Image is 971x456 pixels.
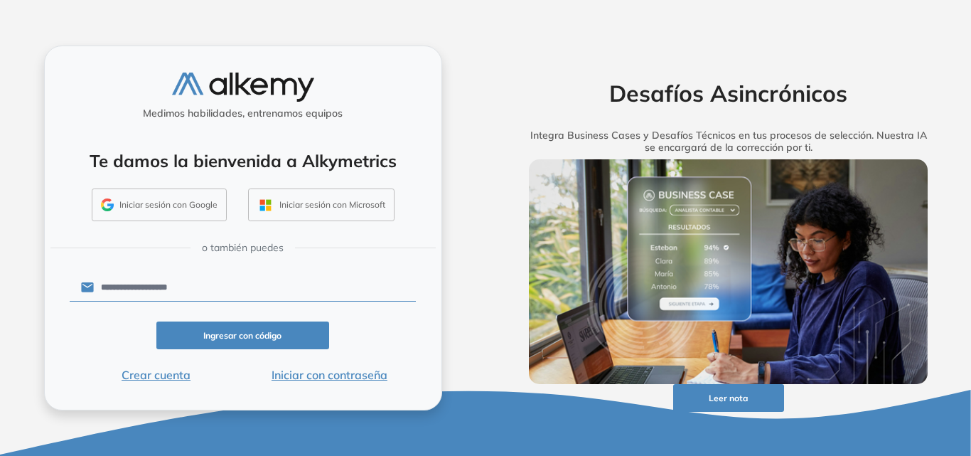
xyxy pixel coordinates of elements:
img: OUTLOOK_ICON [257,197,274,213]
h4: Te damos la bienvenida a Alkymetrics [63,151,423,171]
button: Iniciar con contraseña [242,366,416,383]
h2: Desafíos Asincrónicos [507,80,950,107]
img: img-more-info [529,159,928,384]
button: Leer nota [673,384,784,412]
button: Crear cuenta [70,366,243,383]
span: o también puedes [202,240,284,255]
iframe: Chat Widget [715,291,971,456]
h5: Integra Business Cases y Desafíos Técnicos en tus procesos de selección. Nuestra IA se encargará ... [507,129,950,154]
img: logo-alkemy [172,73,314,102]
img: GMAIL_ICON [101,198,114,211]
button: Iniciar sesión con Microsoft [248,189,395,221]
button: Ingresar con código [156,322,330,349]
h5: Medimos habilidades, entrenamos equipos [50,107,436,120]
div: Widget de chat [715,291,971,456]
button: Iniciar sesión con Google [92,189,227,221]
